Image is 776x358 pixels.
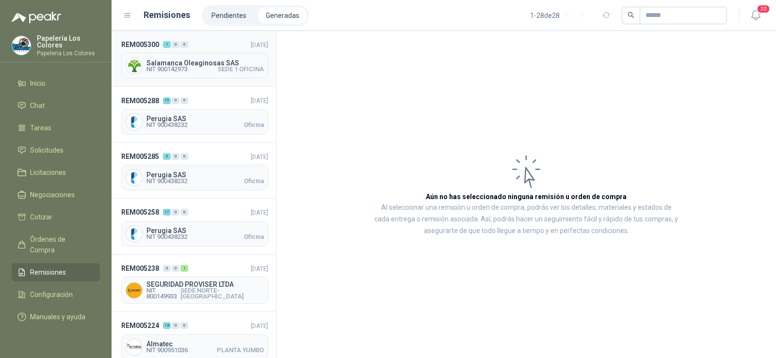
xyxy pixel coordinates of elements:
[146,60,264,66] span: Salamanca Oleaginosas SAS
[180,41,188,48] div: 0
[244,234,264,240] span: Oficina
[112,143,276,199] a: REM005285500[DATE] Company LogoPerugia SASNIT 900438232Oficina
[172,322,179,329] div: 0
[251,265,268,272] span: [DATE]
[180,322,188,329] div: 0
[30,234,91,255] span: Órdenes de Compra
[12,36,31,55] img: Company Logo
[30,289,73,300] span: Configuración
[12,119,100,137] a: Tareas
[747,7,764,24] button: 20
[30,311,85,322] span: Manuales y ayuda
[121,320,159,331] span: REM005224
[121,95,159,106] span: REM005288
[126,282,142,298] img: Company Logo
[180,209,188,216] div: 0
[30,189,75,200] span: Negociaciones
[146,281,264,288] span: SEGURIDAD PROVISER LTDA
[30,212,52,222] span: Cotizar
[121,207,159,218] span: REM005258
[180,288,264,299] span: SEDE NORTE-[GEOGRAPHIC_DATA]
[146,122,188,128] span: NIT 900438232
[37,50,100,56] p: Papeleria Los Colores
[146,288,180,299] span: NIT 800149933
[121,39,159,50] span: REM005300
[180,153,188,160] div: 0
[30,167,66,178] span: Licitaciones
[172,97,179,104] div: 0
[163,97,171,104] div: 15
[251,322,268,329] span: [DATE]
[628,12,634,18] span: search
[12,141,100,159] a: Solicitudes
[146,347,188,353] span: NIT 900951036
[172,209,179,216] div: 0
[121,263,159,274] span: REM005238
[126,58,142,74] img: Company Logo
[12,230,100,259] a: Órdenes de Compra
[180,265,188,272] div: 1
[30,100,45,111] span: Chat
[112,87,276,142] a: REM0052881500[DATE] Company LogoPerugia SASNIT 900438232Oficina
[258,7,307,24] a: Generadas
[12,208,100,226] a: Cotizar
[251,97,268,104] span: [DATE]
[112,199,276,254] a: REM0052581700[DATE] Company LogoPerugia SASNIT 900438232Oficina
[373,202,679,237] p: Al seleccionar una remisión u orden de compra, podrás ver los detalles, materiales y estados de c...
[37,35,100,48] p: Papelería Los Colores
[244,178,264,184] span: Oficina
[126,114,142,130] img: Company Logo
[163,153,171,160] div: 5
[126,170,142,186] img: Company Logo
[146,341,264,347] span: Almatec
[530,8,591,23] div: 1 - 28 de 28
[30,123,51,133] span: Tareas
[172,41,179,48] div: 0
[30,267,66,278] span: Remisiones
[12,74,100,93] a: Inicio
[163,322,171,329] div: 18
[426,191,627,202] h3: Aún no has seleccionado ninguna remisión u orden de compra
[180,97,188,104] div: 0
[12,263,100,281] a: Remisiones
[12,12,61,23] img: Logo peakr
[251,41,268,48] span: [DATE]
[30,145,64,156] span: Solicitudes
[163,265,171,272] div: 0
[12,308,100,326] a: Manuales y ayuda
[126,226,142,242] img: Company Logo
[12,163,100,182] a: Licitaciones
[146,227,264,234] span: Perugia SAS
[126,339,142,355] img: Company Logo
[757,4,770,14] span: 20
[121,151,159,162] span: REM005285
[251,153,268,160] span: [DATE]
[30,78,46,89] span: Inicio
[146,234,188,240] span: NIT 900438232
[172,153,179,160] div: 0
[146,66,188,72] span: NIT 900142973
[204,7,254,24] a: Pendientes
[12,186,100,204] a: Negociaciones
[251,209,268,216] span: [DATE]
[172,265,179,272] div: 0
[146,178,188,184] span: NIT 900438232
[218,66,264,72] span: SEDE 1 OFICINA
[144,8,190,22] h1: Remisiones
[217,347,264,353] span: PLANTA YUMBO
[163,41,171,48] div: 1
[163,209,171,216] div: 17
[146,115,264,122] span: Perugia SAS
[112,255,276,312] a: REM005238001[DATE] Company LogoSEGURIDAD PROVISER LTDANIT 800149933SEDE NORTE-[GEOGRAPHIC_DATA]
[112,31,276,87] a: REM005300100[DATE] Company LogoSalamanca Oleaginosas SASNIT 900142973SEDE 1 OFICINA
[244,122,264,128] span: Oficina
[146,171,264,178] span: Perugia SAS
[12,96,100,115] a: Chat
[12,285,100,304] a: Configuración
